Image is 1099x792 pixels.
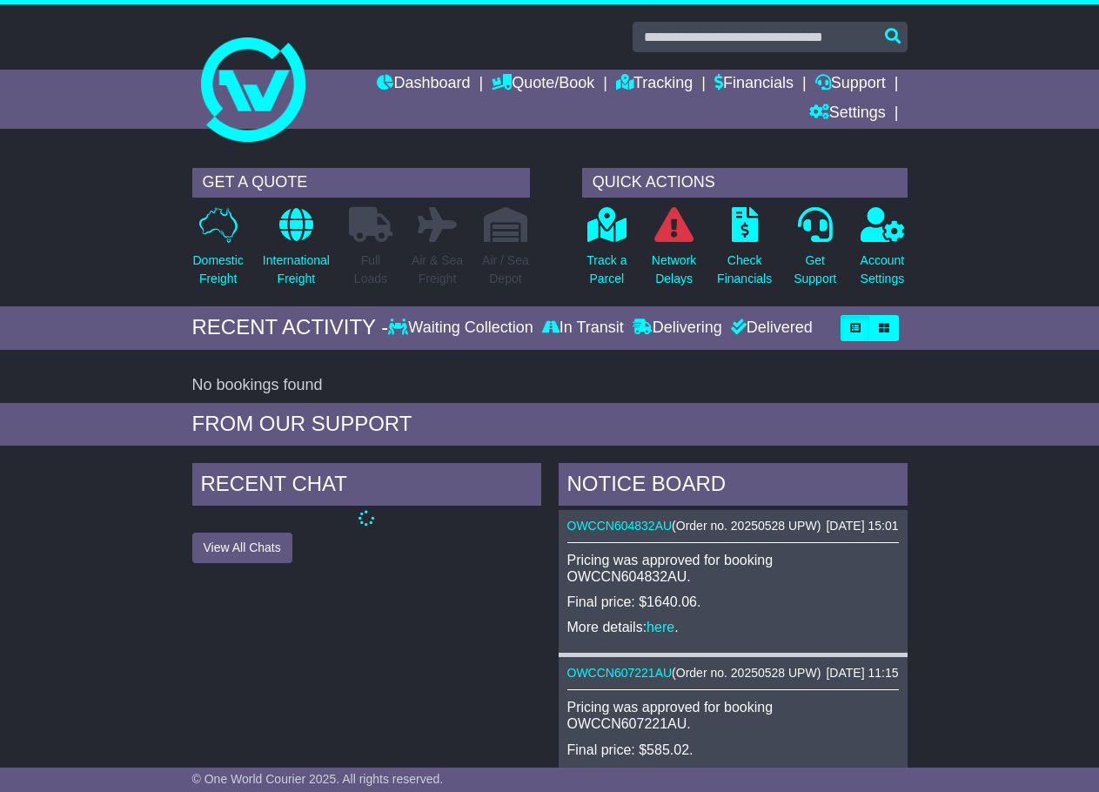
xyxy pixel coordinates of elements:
[349,252,392,288] p: Full Loads
[794,252,836,288] p: Get Support
[262,206,331,298] a: InternationalFreight
[647,620,674,634] a: here
[714,70,794,99] a: Financials
[717,252,772,288] p: Check Financials
[567,699,899,732] p: Pricing was approved for booking OWCCN607221AU.
[192,168,530,198] div: GET A QUOTE
[567,666,673,680] a: OWCCN607221AU
[192,533,292,563] button: View All Chats
[727,319,813,338] div: Delivered
[652,252,696,288] p: Network Delays
[567,594,899,610] p: Final price: $1640.06.
[559,463,908,510] div: NOTICE BOARD
[628,319,727,338] div: Delivering
[826,666,898,681] div: [DATE] 11:15
[192,463,541,510] div: RECENT CHAT
[377,70,470,99] a: Dashboard
[492,70,594,99] a: Quote/Book
[263,252,330,288] p: International Freight
[586,252,627,288] p: Track a Parcel
[388,319,537,338] div: Waiting Collection
[860,206,906,298] a: AccountSettings
[793,206,837,298] a: GetSupport
[193,252,244,288] p: Domestic Freight
[586,206,627,298] a: Track aParcel
[192,772,444,786] span: © One World Courier 2025. All rights reserved.
[482,252,529,288] p: Air / Sea Depot
[567,619,899,635] p: More details: .
[192,206,245,298] a: DomesticFreight
[192,412,908,437] div: FROM OUR SUPPORT
[716,206,773,298] a: CheckFinancials
[826,519,898,534] div: [DATE] 15:01
[567,767,899,783] p: More details: .
[815,70,886,99] a: Support
[192,376,908,395] div: No bookings found
[192,315,389,340] div: RECENT ACTIVITY -
[676,519,817,533] span: Order no. 20250528 UPW
[567,519,673,533] a: OWCCN604832AU
[676,666,817,680] span: Order no. 20250528 UPW
[861,252,905,288] p: Account Settings
[582,168,908,198] div: QUICK ACTIONS
[651,206,697,298] a: NetworkDelays
[616,70,693,99] a: Tracking
[809,99,886,129] a: Settings
[567,666,899,681] div: ( )
[412,252,463,288] p: Air & Sea Freight
[567,552,899,585] p: Pricing was approved for booking OWCCN604832AU.
[567,742,899,758] p: Final price: $585.02.
[538,319,628,338] div: In Transit
[567,519,899,534] div: ( )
